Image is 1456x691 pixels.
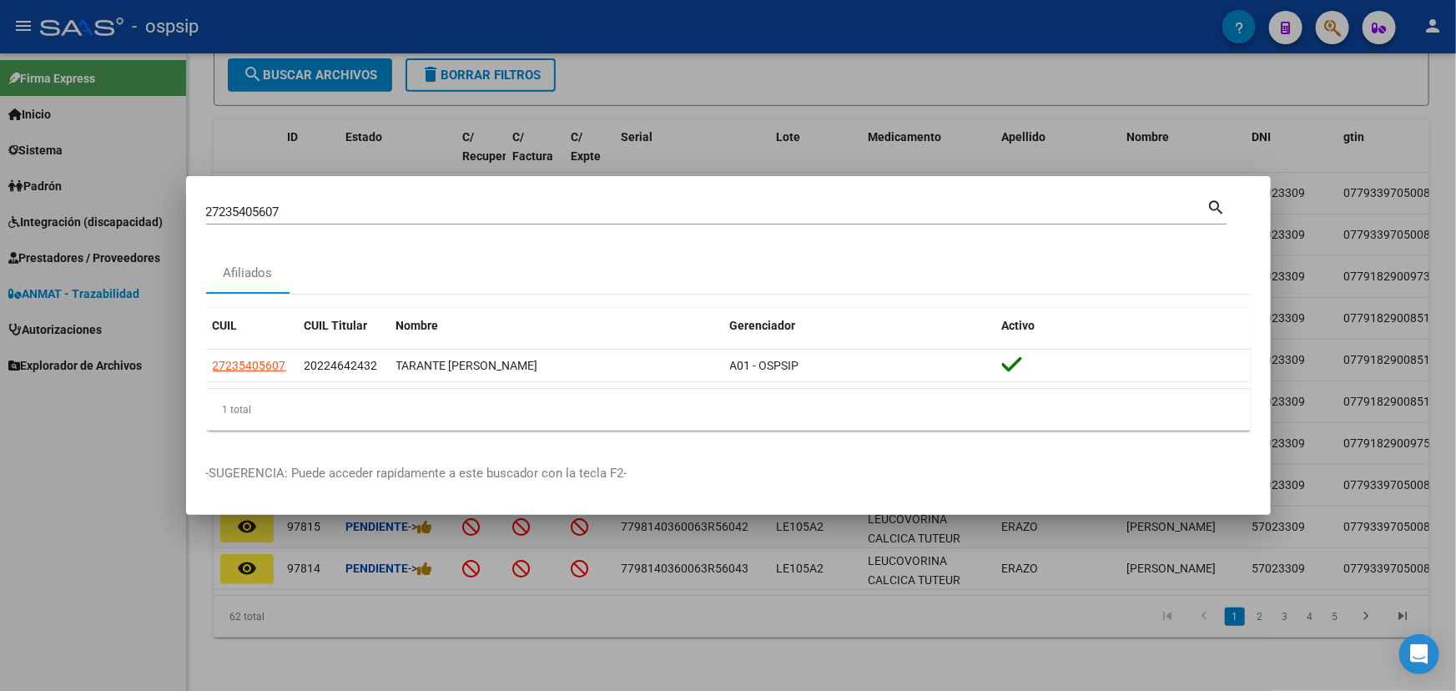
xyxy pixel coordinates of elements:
datatable-header-cell: CUIL Titular [298,308,390,344]
p: -SUGERENCIA: Puede acceder rapidamente a este buscador con la tecla F2- [206,464,1251,483]
span: Gerenciador [730,319,796,332]
div: Afiliados [223,264,272,283]
span: Nombre [396,319,439,332]
span: A01 - OSPSIP [730,359,799,372]
span: 27235405607 [213,359,286,372]
span: CUIL [213,319,238,332]
datatable-header-cell: Nombre [390,308,723,344]
span: Activo [1002,319,1035,332]
span: 20224642432 [305,359,378,372]
datatable-header-cell: Activo [995,308,1251,344]
div: TARANTE [PERSON_NAME] [396,356,717,376]
datatable-header-cell: Gerenciador [723,308,995,344]
div: 1 total [206,389,1251,431]
div: Open Intercom Messenger [1399,634,1439,674]
datatable-header-cell: CUIL [206,308,298,344]
mat-icon: search [1207,196,1227,216]
span: CUIL Titular [305,319,368,332]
